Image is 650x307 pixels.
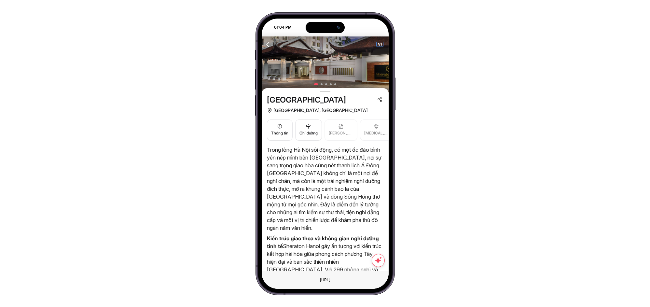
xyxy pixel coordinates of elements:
button: 2 [321,83,323,85]
span: [MEDICAL_DATA] quan [364,130,389,136]
button: 3 [325,83,327,85]
button: [MEDICAL_DATA] quan [360,119,393,141]
span: Thông tin [271,130,288,136]
button: [PERSON_NAME] [325,119,357,141]
button: VI [376,42,383,47]
span: VI [377,42,383,47]
span: [GEOGRAPHIC_DATA], [GEOGRAPHIC_DATA] [273,106,368,114]
button: 1 [314,83,318,85]
button: Thông tin [267,119,293,141]
p: Trong lòng Hà Nội sôi động, có một ốc đảo bình yên nép mình bên [GEOGRAPHIC_DATA], nơi sự sang tr... [267,146,383,232]
button: Chỉ đường [295,119,322,141]
strong: Kiến trúc giao thoa và không gian nghỉ dưỡng tinh tế [267,235,379,249]
div: 01:04 PM [262,24,295,30]
span: [GEOGRAPHIC_DATA] [267,95,346,105]
span: Chỉ đường [299,130,318,136]
span: [PERSON_NAME] [329,130,353,136]
button: 5 [334,83,336,85]
button: 4 [330,83,332,85]
div: Đây là một phần tử giả. Để thay đổi URL, chỉ cần sử dụng trường văn bản Trình duyệt ở phía trên. [315,276,336,284]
